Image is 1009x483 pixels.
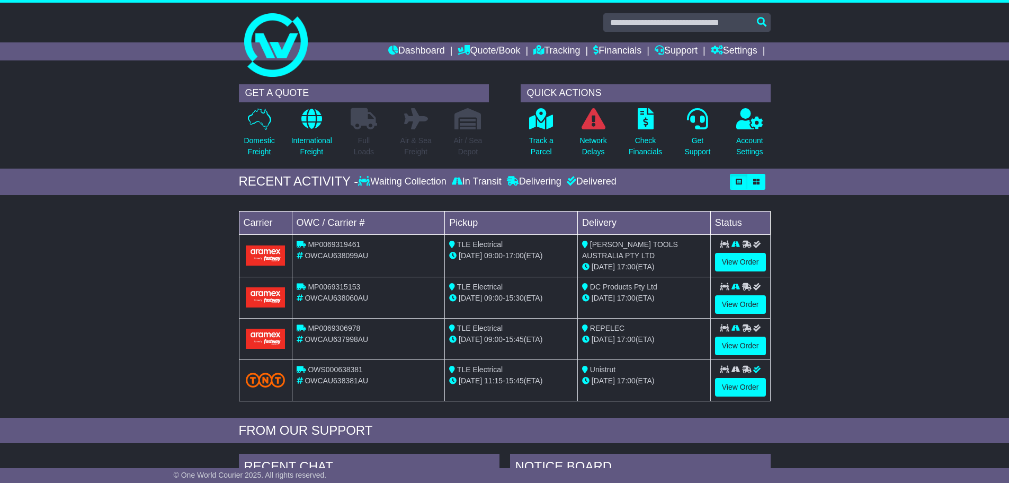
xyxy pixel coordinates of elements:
[457,240,503,249] span: TLE Electrical
[457,365,503,374] span: TLE Electrical
[736,135,763,157] p: Account Settings
[521,84,771,102] div: QUICK ACTIONS
[715,295,766,314] a: View Order
[736,108,764,163] a: AccountSettings
[458,42,520,60] a: Quote/Book
[484,335,503,344] span: 09:00
[617,335,636,344] span: 17:00
[459,294,482,302] span: [DATE]
[239,211,292,234] td: Carrier
[449,375,573,387] div: - (ETA)
[449,293,573,304] div: - (ETA)
[582,375,706,387] div: (ETA)
[592,294,615,302] span: [DATE]
[577,211,710,234] td: Delivery
[710,211,770,234] td: Status
[239,454,499,482] div: RECENT CHAT
[715,253,766,271] a: View Order
[617,376,636,385] span: 17:00
[459,376,482,385] span: [DATE]
[445,211,578,234] td: Pickup
[305,335,368,344] span: OWCAU637998AU
[629,135,662,157] p: Check Financials
[505,294,524,302] span: 15:30
[388,42,445,60] a: Dashboard
[308,324,360,332] span: MP0069306978
[305,251,368,260] span: OWCAU638099AU
[459,251,482,260] span: [DATE]
[305,376,368,385] span: OWCAU638381AU
[715,378,766,397] a: View Order
[590,365,615,374] span: Unistrut
[510,454,771,482] div: NOTICE BOARD
[592,335,615,344] span: [DATE]
[244,135,274,157] p: Domestic Freight
[505,335,524,344] span: 15:45
[684,135,710,157] p: Get Support
[590,283,657,291] span: DC Products Pty Ltd
[292,211,445,234] td: OWC / Carrier #
[246,245,285,265] img: Aramex.png
[358,176,449,188] div: Waiting Collection
[593,42,641,60] a: Financials
[711,42,757,60] a: Settings
[246,329,285,348] img: Aramex.png
[308,240,360,249] span: MP0069319461
[449,334,573,345] div: - (ETA)
[484,376,503,385] span: 11:15
[291,108,333,163] a: InternationalFreight
[484,294,503,302] span: 09:00
[174,471,327,479] span: © One World Courier 2025. All rights reserved.
[454,135,483,157] p: Air / Sea Depot
[582,293,706,304] div: (ETA)
[246,287,285,307] img: Aramex.png
[715,337,766,355] a: View Order
[582,261,706,273] div: (ETA)
[582,240,678,260] span: [PERSON_NAME] TOOLS AUSTRALIA PTY LTD
[243,108,275,163] a: DomesticFreight
[529,108,554,163] a: Track aParcel
[351,135,377,157] p: Full Loads
[590,324,624,332] span: REPELEC
[617,262,636,271] span: 17:00
[400,135,432,157] p: Air & Sea Freight
[239,423,771,438] div: FROM OUR SUPPORT
[239,84,489,102] div: GET A QUOTE
[529,135,553,157] p: Track a Parcel
[579,135,606,157] p: Network Delays
[308,283,360,291] span: MP0069315153
[239,174,359,189] div: RECENT ACTIVITY -
[457,324,503,332] span: TLE Electrical
[564,176,617,188] div: Delivered
[579,108,607,163] a: NetworkDelays
[533,42,580,60] a: Tracking
[459,335,482,344] span: [DATE]
[592,262,615,271] span: [DATE]
[505,376,524,385] span: 15:45
[457,283,503,291] span: TLE Electrical
[684,108,711,163] a: GetSupport
[308,365,363,374] span: OWS000638381
[655,42,698,60] a: Support
[628,108,663,163] a: CheckFinancials
[617,294,636,302] span: 17:00
[305,294,368,302] span: OWCAU638060AU
[582,334,706,345] div: (ETA)
[246,373,285,387] img: TNT_Domestic.png
[592,376,615,385] span: [DATE]
[484,251,503,260] span: 09:00
[449,250,573,261] div: - (ETA)
[449,176,504,188] div: In Transit
[504,176,564,188] div: Delivering
[291,135,332,157] p: International Freight
[505,251,524,260] span: 17:00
